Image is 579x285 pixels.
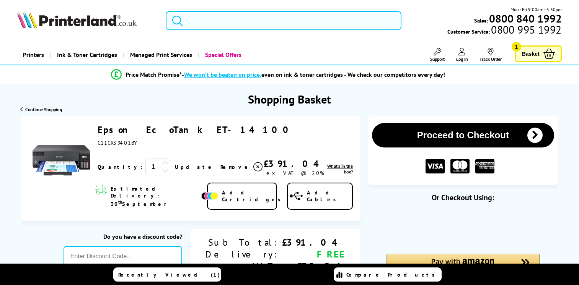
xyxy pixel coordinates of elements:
[220,161,264,173] a: Delete item from your basket
[126,71,182,78] span: Price Match Promise*
[327,163,353,175] span: What's in the box?
[334,267,442,282] a: Compare Products
[447,26,561,35] span: Customer Service:
[430,48,445,62] a: Support
[182,71,445,78] div: - even on ink & toner cartridges - We check our competitors every day!
[25,107,62,112] span: Continue Shopping
[327,163,353,175] a: lnk_inthebox
[17,11,156,30] a: Printerland Logo
[205,236,279,248] div: Sub Total:
[489,11,562,26] b: 0800 840 1992
[118,199,122,205] sup: th
[488,15,562,22] a: 0800 840 1992
[510,6,562,13] span: Mon - Fri 9:00am - 5:30pm
[474,17,488,24] span: Sales:
[264,158,327,170] div: £391.04
[50,45,123,65] a: Ink & Toner Cartridges
[20,107,62,112] a: Continue Shopping
[98,139,139,146] span: C11CK39401BY
[372,123,554,147] button: Proceed to Checkout
[430,56,445,62] span: Support
[307,189,352,203] span: Add Cables
[480,48,502,62] a: Track Order
[64,246,182,267] input: Enter Discount Code...
[266,170,324,177] span: ex VAT @ 20%
[17,11,137,28] img: Printerland Logo
[64,233,182,240] div: Do you have a discount code?
[98,124,294,136] a: Epson EcoTank ET-14100
[98,164,142,170] span: Quantity:
[113,267,221,282] a: Recently Viewed (1)
[279,236,345,248] div: £391.04
[490,26,561,33] span: 0800 995 1992
[184,71,261,78] span: We won’t be beaten on price,
[279,248,345,260] div: FREE
[4,68,552,81] li: modal_Promise
[111,185,199,207] span: Estimated Delivery: 30 September
[512,42,521,52] span: 1
[426,159,445,174] img: VISA
[456,56,468,62] span: Log In
[368,193,558,202] div: Or Checkout Using:
[118,271,220,278] span: Recently Viewed (1)
[475,159,494,174] img: American Express
[346,271,439,278] span: Compare Products
[387,215,540,232] iframe: PayPal
[205,248,279,260] div: Delivery:
[456,48,468,62] a: Log In
[522,49,540,59] span: Basket
[248,92,331,107] h1: Shopping Basket
[387,254,540,280] div: Amazon Pay - Use your Amazon account
[515,45,562,62] a: Basket 1
[33,124,90,181] img: Epson EcoTank ET-14100
[123,45,198,65] a: Managed Print Services
[279,260,345,272] div: £78.21
[17,45,50,65] a: Printers
[222,189,285,203] span: Add Cartridges
[57,45,117,65] span: Ink & Toner Cartridges
[201,192,218,200] img: Add Cartridges
[450,159,470,174] img: MASTER CARD
[175,164,214,170] a: Update
[205,260,279,272] div: VAT:
[198,45,247,65] a: Special Offers
[220,164,251,170] span: Remove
